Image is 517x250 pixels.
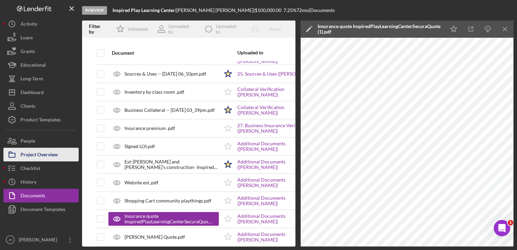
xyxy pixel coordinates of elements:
[3,17,79,31] button: Activity
[21,134,35,149] div: People
[21,72,43,87] div: Long-Term
[237,71,319,77] a: 25. Sources & Uses ([PERSON_NAME])
[176,8,255,13] div: [PERSON_NAME] [PERSON_NAME] |
[21,31,33,46] div: Loans
[124,159,219,170] div: Est-[PERSON_NAME] and [PERSON_NAME]'s construction- Inspired Play Learning .pdf
[128,26,148,32] div: Validated
[124,234,185,240] div: [PERSON_NAME] Quote.pdf
[237,159,323,170] a: Additional Documents ([PERSON_NAME])
[112,7,175,13] b: Inspired Play Learning Center
[124,198,211,203] div: Shopping Cart community playthings.pdf
[237,50,280,55] div: Uploaded to
[3,148,79,161] button: Project Overview
[124,126,175,131] div: Insurance premium .pdf
[3,161,79,175] button: Checklist
[21,99,35,115] div: Clients
[3,44,79,58] button: Grants
[21,44,35,60] div: Grants
[112,50,219,56] div: Document
[216,24,242,35] div: Uploaded to
[8,238,12,242] text: JR
[89,24,112,35] div: Filter by
[112,8,176,13] div: |
[3,99,79,113] button: Clients
[3,189,79,202] button: Documents
[3,85,79,99] button: Dashboard
[168,24,195,35] div: Uploaded by
[3,31,79,44] button: Loans
[82,6,107,15] div: In Review
[3,233,79,247] button: JR[PERSON_NAME]
[309,8,335,13] div: | Documents
[237,195,323,206] a: Additional Documents ([PERSON_NAME])
[318,24,442,35] div: Insurance quote InspiredPlayLearningCenterSecuraQuote (1).pdf
[17,233,62,248] div: [PERSON_NAME]
[237,177,323,188] a: Additional Documents ([PERSON_NAME])
[3,58,79,72] button: Educational
[21,58,46,74] div: Educational
[237,141,323,152] a: Additional Documents ([PERSON_NAME])
[124,213,212,224] div: Insurance quote InspiredPlayLearningCenterSecuraQuote (1).pdf
[21,17,37,32] div: Activity
[237,232,323,242] a: Additional Documents ([PERSON_NAME])
[21,175,37,190] div: History
[237,87,323,97] a: Collateral Verification ([PERSON_NAME])
[3,202,79,216] button: Document Templates
[3,175,79,189] button: History
[296,8,309,13] div: 72 mo
[21,161,40,177] div: Checklist
[21,85,44,101] div: Dashboard
[124,89,184,95] div: Inventory by class room .pdf
[21,189,45,204] div: Documents
[3,134,79,148] button: People
[124,71,206,77] div: Sources & Uses -- [DATE] 06_50pm.pdf
[21,148,58,163] div: Project Overview
[247,22,295,36] button: Reset Filters
[237,105,323,116] a: Collateral Verification ([PERSON_NAME])
[283,8,296,13] div: 7.25 %
[124,180,158,185] div: Website est..pdf
[237,213,323,224] a: Additional Documents ([PERSON_NAME])
[237,123,323,134] a: 27. Business Insurance Verification ([PERSON_NAME])
[3,72,79,85] button: Long-Term
[262,22,288,36] div: Reset Filters
[255,8,283,13] div: $100,000.00
[124,107,215,113] div: Business Collateral -- [DATE] 03_39pm.pdf
[21,113,61,128] div: Product Templates
[21,202,65,218] div: Document Templates
[3,113,79,127] button: Product Templates
[124,144,155,149] div: SIgned LOI.pdf
[508,220,513,225] span: 1
[494,220,510,236] iframe: Intercom live chat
